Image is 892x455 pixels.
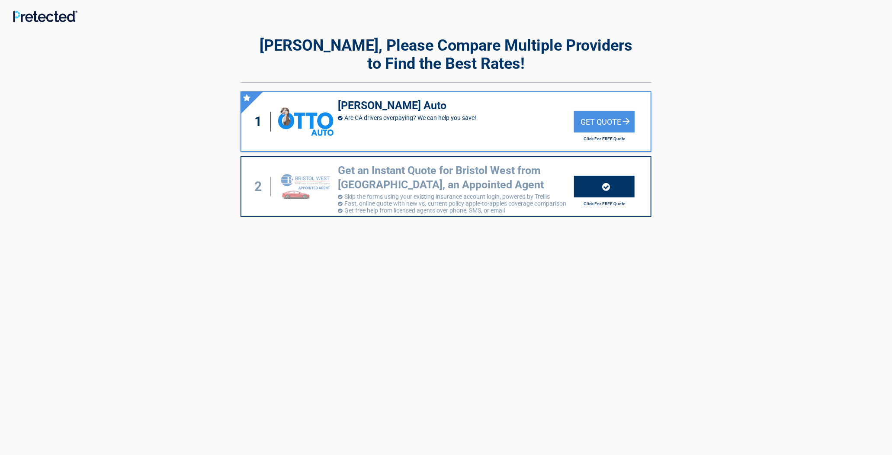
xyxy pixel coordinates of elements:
li: Are CA drivers overpaying? We can help you save! [338,114,574,121]
h2: Click For FREE Quote [574,136,635,141]
img: ottoinsurance's logo [278,108,334,136]
img: savvy's logo [280,172,332,201]
h2: Click For FREE Quote [574,201,635,206]
li: Skip the forms using your existing insurance account login, powered by Trellis [338,193,574,200]
h3: Get an Instant Quote for Bristol West from [GEOGRAPHIC_DATA], an Appointed Agent [338,164,574,192]
li: Get free help from licensed agents over phone, SMS, or email [338,207,574,214]
img: Main Logo [13,10,77,22]
h3: [PERSON_NAME] Auto [338,99,574,113]
div: 2 [250,177,271,197]
div: 1 [250,112,271,132]
div: Get Quote [574,111,635,132]
h2: [PERSON_NAME], Please Compare Multiple Providers to Find the Best Rates! [241,36,651,73]
li: Fast, online quote with new vs. current policy apple-to-apples coverage comparison [338,200,574,207]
